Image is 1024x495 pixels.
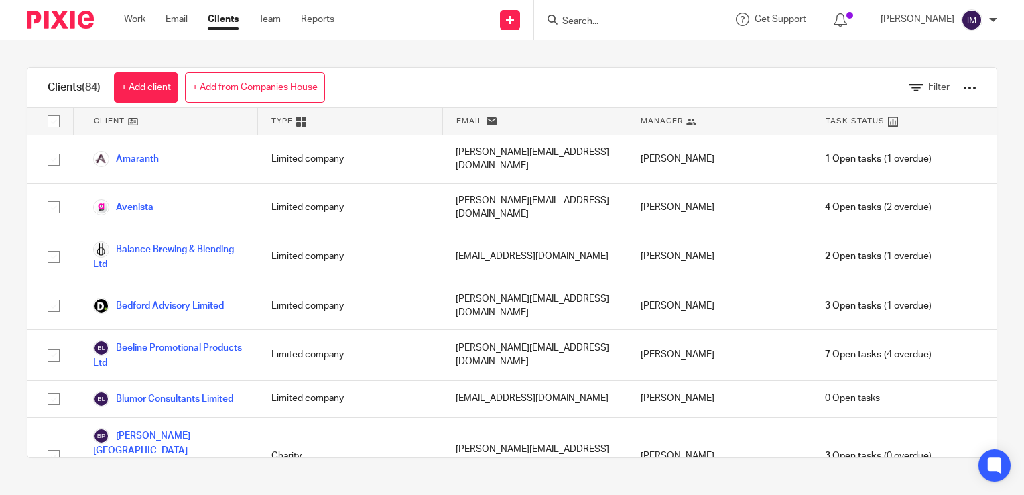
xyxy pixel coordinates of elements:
img: Deloitte.jpg [93,298,109,314]
a: Bedford Advisory Limited [93,298,224,314]
div: [EMAIL_ADDRESS][DOMAIN_NAME] [442,381,627,417]
img: svg%3E [93,340,109,356]
span: (2 overdue) [825,201,931,214]
a: Reports [301,13,334,26]
div: [PERSON_NAME] [627,381,812,417]
input: Search [561,16,682,28]
img: svg%3E [93,428,109,444]
span: 7 Open tasks [825,348,881,362]
span: 0 Open tasks [825,392,880,405]
div: Limited company [258,231,443,281]
img: svg%3E [961,9,982,31]
div: [PERSON_NAME] [627,184,812,231]
a: Amaranth [93,151,159,167]
span: 1 Open tasks [825,152,881,166]
div: Limited company [258,184,443,231]
a: [PERSON_NAME][GEOGRAPHIC_DATA][DEMOGRAPHIC_DATA] Pre-School [93,428,245,485]
img: Pixie [27,11,94,29]
a: Blumor Consultants Limited [93,391,233,407]
span: Task Status [826,115,885,127]
div: Limited company [258,282,443,330]
h1: Clients [48,80,101,95]
img: Logo.png [93,241,109,258]
span: (0 overdue) [825,449,931,463]
span: (1 overdue) [825,299,931,313]
span: 4 Open tasks [825,201,881,214]
div: [PERSON_NAME] [627,282,812,330]
a: Team [259,13,281,26]
div: [PERSON_NAME] [627,231,812,281]
img: svg%3E [93,391,109,407]
span: Filter [928,82,950,92]
span: 2 Open tasks [825,250,881,263]
span: Email [456,115,483,127]
span: Get Support [755,15,806,24]
span: (1 overdue) [825,250,931,263]
div: [PERSON_NAME][EMAIL_ADDRESS][DOMAIN_NAME] [442,282,627,330]
span: (4 overdue) [825,348,931,362]
a: Email [166,13,188,26]
span: Client [94,115,125,127]
span: 3 Open tasks [825,449,881,463]
div: [PERSON_NAME][EMAIL_ADDRESS][DOMAIN_NAME] [442,184,627,231]
div: Charity [258,418,443,495]
a: Work [124,13,145,26]
div: Limited company [258,330,443,380]
div: [PERSON_NAME] [627,330,812,380]
div: [PERSON_NAME][EMAIL_ADDRESS][DOMAIN_NAME] [442,330,627,380]
div: [PERSON_NAME][EMAIL_ADDRESS][DOMAIN_NAME] [442,135,627,183]
input: Select all [41,109,66,134]
span: 3 Open tasks [825,299,881,313]
span: (84) [82,82,101,93]
a: Avenista [93,199,153,215]
span: Type [271,115,293,127]
span: (1 overdue) [825,152,931,166]
a: Beeline Promotional Products Ltd [93,340,245,370]
div: Limited company [258,135,443,183]
a: + Add client [114,72,178,103]
a: + Add from Companies House [185,72,325,103]
img: MicrosoftTeams-image.png [93,199,109,215]
div: [EMAIL_ADDRESS][DOMAIN_NAME] [442,231,627,281]
span: Manager [641,115,683,127]
div: [PERSON_NAME] [627,135,812,183]
div: Limited company [258,381,443,417]
div: [PERSON_NAME] [627,418,812,495]
a: Balance Brewing & Blending Ltd [93,241,245,271]
img: Logo.png [93,151,109,167]
div: [PERSON_NAME][EMAIL_ADDRESS][PERSON_NAME][DOMAIN_NAME] [442,418,627,495]
a: Clients [208,13,239,26]
p: [PERSON_NAME] [881,13,954,26]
